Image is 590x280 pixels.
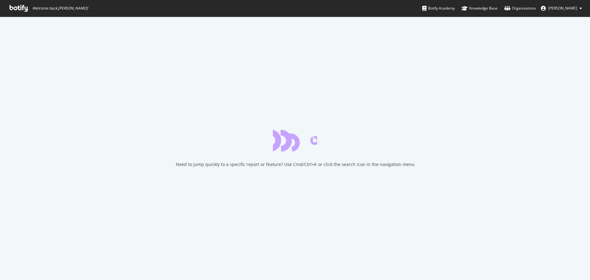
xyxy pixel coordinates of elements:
[176,161,415,168] div: Need to jump quickly to a specific report or feature? Use Cmd/Ctrl+K or click the search icon in ...
[462,5,498,11] div: Knowledge Base
[536,3,587,13] button: [PERSON_NAME]
[548,6,577,11] span: Eric Brekher
[422,5,455,11] div: Botify Academy
[32,6,88,11] span: Welcome back, [PERSON_NAME] !
[504,5,536,11] div: Organizations
[273,129,317,152] div: animation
